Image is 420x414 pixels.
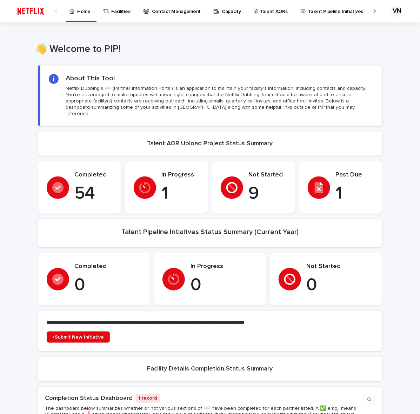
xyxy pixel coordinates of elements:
h2: Talent Pipeline Intiaitves Status Summary (Current Year) [121,228,299,236]
p: 0 [307,275,374,296]
p: 1 [162,183,200,204]
p: 0 [75,275,142,296]
img: ifQbXi3ZQGMSEF7WDB7W [14,4,47,18]
p: Completed [75,263,142,271]
span: +Submit New Initiative [52,335,104,340]
h1: 👋 Welcome to PIP! [35,44,379,55]
p: 9 [249,183,287,204]
p: Completed [75,171,113,179]
p: In Progress [162,171,200,179]
p: 0 [191,275,258,296]
a: +Submit New Initiative [47,332,110,343]
h2: Facility Details Completion Status Summary [147,365,273,373]
p: Not Started [307,263,374,271]
h2: About This Tool [66,74,115,82]
p: 1 [336,183,374,204]
p: 1 record [136,394,160,403]
p: 54 [75,183,113,204]
p: Not Started [249,171,287,179]
p: In Progress [191,263,258,271]
p: Netflix Dubbing's PIP (Partner Information Portal) is an application to maintain your facility's ... [66,85,373,117]
p: Past Due [336,171,374,179]
h2: Talent AOR Upload Project Status Summary [147,140,273,148]
div: VN [391,6,402,17]
a: Completion Status Dashboard [45,395,133,401]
